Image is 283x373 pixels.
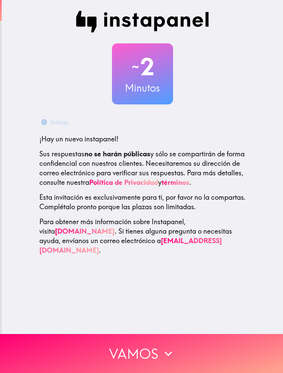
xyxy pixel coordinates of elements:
[39,217,246,255] p: Para obtener más información sobre Instapanel, visita . Si tienes alguna pregunta o necesitas ayu...
[112,81,173,95] h3: Minutos
[162,178,189,186] a: términos
[39,115,72,129] button: Galego
[76,11,209,33] img: Instapanel
[50,117,69,127] div: Galego
[55,227,115,235] a: [DOMAIN_NAME]
[39,149,246,187] p: Sus respuestas y sólo se compartirán de forma confidencial con nuestros clientes. Necesitaremos s...
[84,150,150,158] b: no se harán públicas
[89,178,158,186] a: Política de Privacidad
[39,135,118,143] span: ¡Hay un nuevo instapanel!
[112,53,173,81] h2: 2
[39,193,246,212] p: Esta invitación es exclusivamente para ti, por favor no la compartas. Complétalo pronto porque la...
[39,236,222,254] a: [EMAIL_ADDRESS][DOMAIN_NAME]
[131,57,140,77] span: ~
